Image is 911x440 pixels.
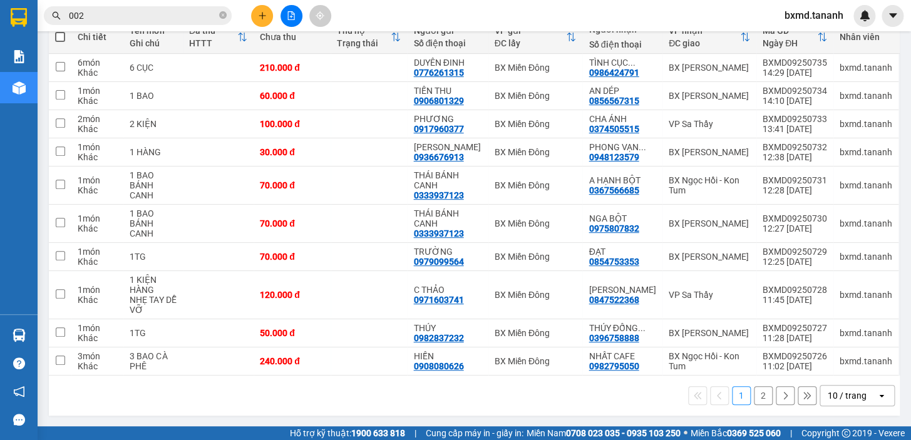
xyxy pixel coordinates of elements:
[763,86,827,96] div: BXMD09250734
[78,32,117,42] div: Chi tiết
[86,83,95,92] span: environment
[495,290,577,300] div: BX Miền Đông
[260,147,324,157] div: 30.000 đ
[6,6,50,50] img: logo.jpg
[840,252,892,262] div: bxmd.tananh
[78,175,117,185] div: 1 món
[589,361,639,371] div: 0982795050
[413,247,481,257] div: TRƯỜNG
[763,152,827,162] div: 12:38 [DATE]
[219,11,227,19] span: close-circle
[413,86,481,96] div: TIẾN THU
[6,69,15,78] span: environment
[413,152,463,162] div: 0936676913
[669,63,750,73] div: BX [PERSON_NAME]
[589,295,639,305] div: 0847522368
[78,213,117,223] div: 1 món
[495,63,577,73] div: BX Miền Đông
[589,68,639,78] div: 0986424791
[495,356,577,366] div: BX Miền Đông
[732,386,751,405] button: 1
[840,180,892,190] div: bxmd.tananh
[130,275,176,295] div: 1 KIỆN HÀNG
[413,351,481,361] div: HIỀN
[78,152,117,162] div: Khác
[589,58,656,68] div: TÌNH CỤC ĐEN
[527,426,681,440] span: Miền Nam
[78,185,117,195] div: Khác
[589,185,639,195] div: 0367566685
[840,119,892,129] div: bxmd.tananh
[754,386,773,405] button: 2
[589,223,639,233] div: 0975807832
[589,124,639,134] div: 0374505515
[840,218,892,228] div: bxmd.tananh
[78,223,117,233] div: Khác
[790,426,792,440] span: |
[566,428,681,438] strong: 0708 023 035 - 0935 103 250
[260,328,324,338] div: 50.000 đ
[669,119,750,129] div: VP Sa Thầy
[413,142,481,152] div: THÚY DUY
[316,11,324,20] span: aim
[13,50,26,63] img: solution-icon
[413,228,463,238] div: 0333937123
[413,170,481,190] div: THÁI BÁNH CANH
[78,68,117,78] div: Khác
[6,53,86,67] li: VP BX Miền Đông
[413,257,463,267] div: 0979099564
[351,428,405,438] strong: 1900 633 818
[260,252,324,262] div: 70.000 đ
[130,147,176,157] div: 1 HÀNG
[413,114,481,124] div: PHƯƠNG
[669,328,750,338] div: BX [PERSON_NAME]
[413,323,481,333] div: THÚY
[258,11,267,20] span: plus
[669,218,750,228] div: BX [PERSON_NAME]
[413,285,481,295] div: C THẢO
[78,247,117,257] div: 1 món
[13,386,25,397] span: notification
[130,328,176,338] div: 1TG
[287,11,296,20] span: file-add
[97,83,164,93] b: [PERSON_NAME]
[756,21,833,54] th: Toggle SortBy
[414,426,416,440] span: |
[130,295,176,315] div: NHẸ TAY DỄ VỠ
[13,329,26,342] img: warehouse-icon
[495,180,577,190] div: BX Miền Đông
[859,10,870,21] img: icon-new-feature
[763,185,827,195] div: 12:28 [DATE]
[775,8,853,23] span: bxmd.tananh
[638,323,646,333] span: ...
[260,180,324,190] div: 70.000 đ
[260,290,324,300] div: 120.000 đ
[78,351,117,361] div: 3 món
[219,10,227,22] span: close-circle
[413,68,463,78] div: 0776261315
[840,290,892,300] div: bxmd.tananh
[727,428,781,438] strong: 0369 525 060
[495,328,577,338] div: BX Miền Đông
[669,290,750,300] div: VP Sa Thầy
[52,11,61,20] span: search
[840,328,892,338] div: bxmd.tananh
[627,58,635,68] span: ...
[281,5,302,27] button: file-add
[589,175,656,185] div: A HẠNH BỘT
[763,223,827,233] div: 12:27 [DATE]
[763,114,827,124] div: BXMD09250733
[589,213,656,223] div: NGA BỘT
[840,147,892,157] div: bxmd.tananh
[78,285,117,295] div: 1 món
[130,38,176,48] div: Ghi chú
[13,81,26,95] img: warehouse-icon
[589,152,639,162] div: 0948123579
[413,208,481,228] div: THÁI BÁNH CANH
[763,213,827,223] div: BXMD09250730
[260,218,324,228] div: 70.000 đ
[130,91,176,101] div: 1 BAO
[331,21,408,54] th: Toggle SortBy
[78,295,117,305] div: Khác
[669,91,750,101] div: BX [PERSON_NAME]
